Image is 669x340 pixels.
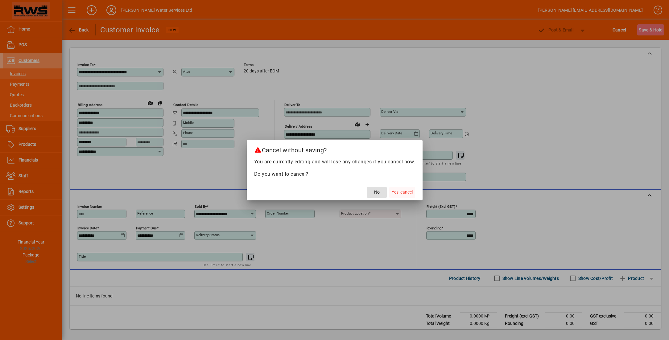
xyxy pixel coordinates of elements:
button: Yes, cancel [389,187,415,198]
button: No [367,187,387,198]
p: Do you want to cancel? [254,170,415,178]
span: Yes, cancel [392,189,413,195]
p: You are currently editing and will lose any changes if you cancel now. [254,158,415,166]
span: No [374,189,380,195]
h2: Cancel without saving? [247,140,423,158]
